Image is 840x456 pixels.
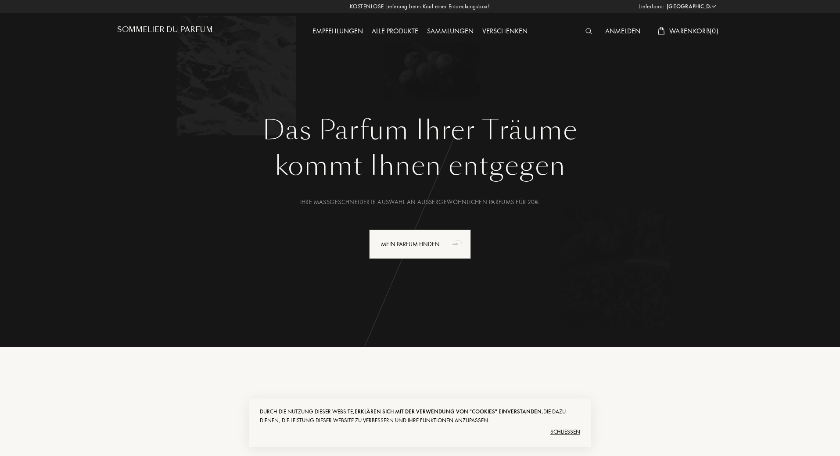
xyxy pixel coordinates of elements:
[260,407,580,425] div: Durch die Nutzung dieser Website, die dazu dienen, die Leistung dieser Website zu verbessern und ...
[478,26,532,37] div: Verschenken
[367,26,423,36] a: Alle Produkte
[639,2,664,11] span: Lieferland:
[423,26,478,36] a: Sammlungen
[449,235,467,252] div: animation
[585,28,592,34] img: search_icn_white.svg
[367,26,423,37] div: Alle Produkte
[355,408,543,415] span: erklären sich mit der Verwendung von "Cookies" einverstanden,
[658,27,665,35] img: cart_white.svg
[308,26,367,36] a: Empfehlungen
[669,26,718,36] span: Warenkorb ( 0 )
[124,197,716,207] div: Ihre maßgeschneiderte Auswahl an außergewöhnlichen Parfums für 20€.
[601,26,645,36] a: Anmelden
[601,26,645,37] div: Anmelden
[260,425,580,439] div: Schließen
[117,25,213,34] h1: Sommelier du Parfum
[363,230,477,259] a: Mein Parfum findenanimation
[478,26,532,36] a: Verschenken
[423,26,478,37] div: Sammlungen
[117,25,213,37] a: Sommelier du Parfum
[369,230,471,259] div: Mein Parfum finden
[308,26,367,37] div: Empfehlungen
[124,146,716,186] div: kommt Ihnen entgegen
[124,115,716,146] h1: Das Parfum Ihrer Träume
